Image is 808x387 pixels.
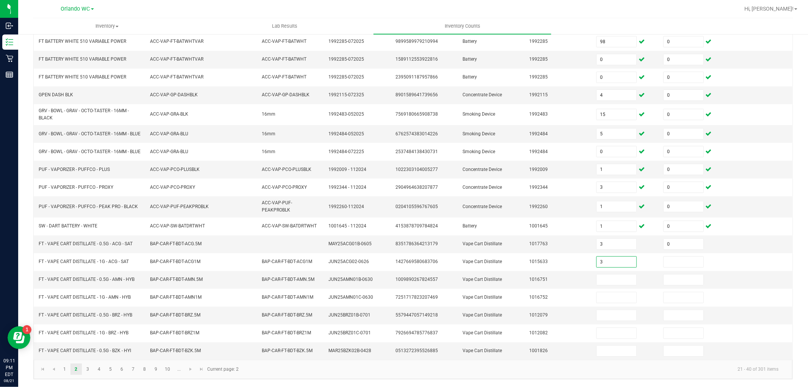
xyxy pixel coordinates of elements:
[188,366,194,372] span: Go to the next page
[529,277,548,282] span: 1016751
[262,185,307,190] span: ACC-VAP-PCO-PROXY
[529,56,548,62] span: 1992285
[39,108,129,121] span: GRV - BOWL - GRAV - OCTO-TASTER - 16MM - BLACK
[150,223,205,229] span: ACC-VAP-SW-BATDRTWHT
[529,348,548,353] span: 1001826
[329,131,364,136] span: 1992484-052025
[39,39,126,44] span: FT BATTERY WHITE 510 VARIABLE POWER
[18,18,196,34] a: Inventory
[463,149,495,154] span: Smoking Device
[243,363,785,376] kendo-pager-info: 21 - 40 of 301 items
[329,259,369,264] span: JUN25ACG02-0626
[529,330,548,335] span: 1012082
[128,363,139,375] a: Page 7
[395,185,438,190] span: 2904964638207877
[395,204,438,209] span: 0204105596767605
[150,277,203,282] span: BAP-CAR-FT-BDT-AMN.5M
[262,259,312,264] span: BAP-CAR-FT-BDT-ACG1M
[463,330,502,335] span: Vape Cart Distillate
[37,363,48,375] a: Go to the first page
[150,259,201,264] span: BAP-CAR-FT-BDT-ACG1M
[173,363,184,375] a: Page 11
[463,277,502,282] span: Vape Cart Distillate
[262,223,317,229] span: ACC-VAP-SW-BATDRTWHT
[262,277,314,282] span: BAP-CAR-FT-BDT-AMN.5M
[395,223,438,229] span: 4153878709784824
[162,363,173,375] a: Page 10
[150,363,161,375] a: Page 9
[463,312,502,318] span: Vape Cart Distillate
[262,200,292,213] span: ACC-VAP-PUF-PEAKPROBLK
[94,363,105,375] a: Page 4
[199,366,205,372] span: Go to the last page
[463,204,502,209] span: Concentrate Device
[116,363,127,375] a: Page 6
[150,167,200,172] span: ACC-VAP-PCO-PLUSBLK
[395,259,438,264] span: 1427669580683706
[262,39,306,44] span: ACC-VAP-FT-BATWHT
[529,131,548,136] span: 1992484
[395,277,438,282] span: 1009890267824557
[329,149,364,154] span: 1992484-072225
[262,348,313,353] span: BAP-CAR-FT-BDT-BZK.5M
[39,131,141,136] span: GRV - BOWL - GRAV - OCTO-TASTER - 16MM - BLUE
[39,241,133,246] span: FT - VAPE CART DISTILLATE - 0.5G - ACG - SAT
[329,348,372,353] span: MAR25BZK02B-0428
[48,363,59,375] a: Go to the previous page
[39,312,132,318] span: FT - VAPE CART DISTILLATE - 0.5G - BRZ - HYB
[329,111,364,117] span: 1992483-052025
[39,74,126,80] span: FT BATTERY WHITE 510 VARIABLE POWER
[39,348,131,353] span: FT - VAPE CART DISTILLATE - 0.5G - BZK - HYI
[395,149,438,154] span: 2537484138430731
[329,277,373,282] span: JUN25AMN01B-0630
[39,56,126,62] span: FT BATTERY WHITE 510 VARIABLE POWER
[22,325,31,334] iframe: Resource center unread badge
[529,149,548,154] span: 1992484
[329,39,364,44] span: 1992285-072025
[262,131,275,136] span: 16mm
[434,23,491,30] span: Inventory Counts
[150,348,201,353] span: BAP-CAR-FT-BDT-BZK.5M
[463,185,502,190] span: Concentrate Device
[6,71,13,78] inline-svg: Reports
[82,363,93,375] a: Page 3
[463,39,477,44] span: Battery
[463,259,502,264] span: Vape Cart Distillate
[105,363,116,375] a: Page 5
[150,295,202,300] span: BAP-CAR-FT-BDT-AMN1M
[150,39,204,44] span: ACC-VAP-FT-BATWHTVAR
[329,56,364,62] span: 1992285-072025
[329,223,367,229] span: 1001645 - 112024
[529,223,548,229] span: 1001645
[196,363,207,375] a: Go to the last page
[529,92,548,97] span: 1992115
[529,185,548,190] span: 1992344
[150,56,204,62] span: ACC-VAP-FT-BATWHTVAR
[39,223,97,229] span: SW - DART BATTERY - WHITE
[329,74,364,80] span: 1992285-072025
[6,38,13,46] inline-svg: Inventory
[185,363,196,375] a: Go to the next page
[150,111,189,117] span: ACC-VAP-GRA-BLK
[150,312,201,318] span: BAP-CAR-FT-BDT-BRZ.5M
[262,295,313,300] span: BAP-CAR-FT-BDT-AMN1M
[329,92,364,97] span: 1992115-072325
[395,241,438,246] span: 8351786364213179
[463,56,477,62] span: Battery
[262,312,312,318] span: BAP-CAR-FT-BDT-BRZ.5M
[529,295,548,300] span: 1016752
[262,111,275,117] span: 16mm
[329,204,364,209] span: 1992260-112024
[529,111,548,117] span: 1992483
[39,277,134,282] span: FT - VAPE CART DISTILLATE - 0.5G - AMN - HYB
[61,6,90,12] span: Orlando WC
[262,74,306,80] span: ACC-VAP-FT-BATWHT
[329,330,371,335] span: JUN25BRZ01C-0701
[529,312,548,318] span: 1012079
[139,363,150,375] a: Page 8
[262,23,308,30] span: Lab Results
[329,167,367,172] span: 1992009 - 112024
[70,363,81,375] a: Page 2
[395,295,438,300] span: 7251717823207469
[395,312,438,318] span: 5579447057149218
